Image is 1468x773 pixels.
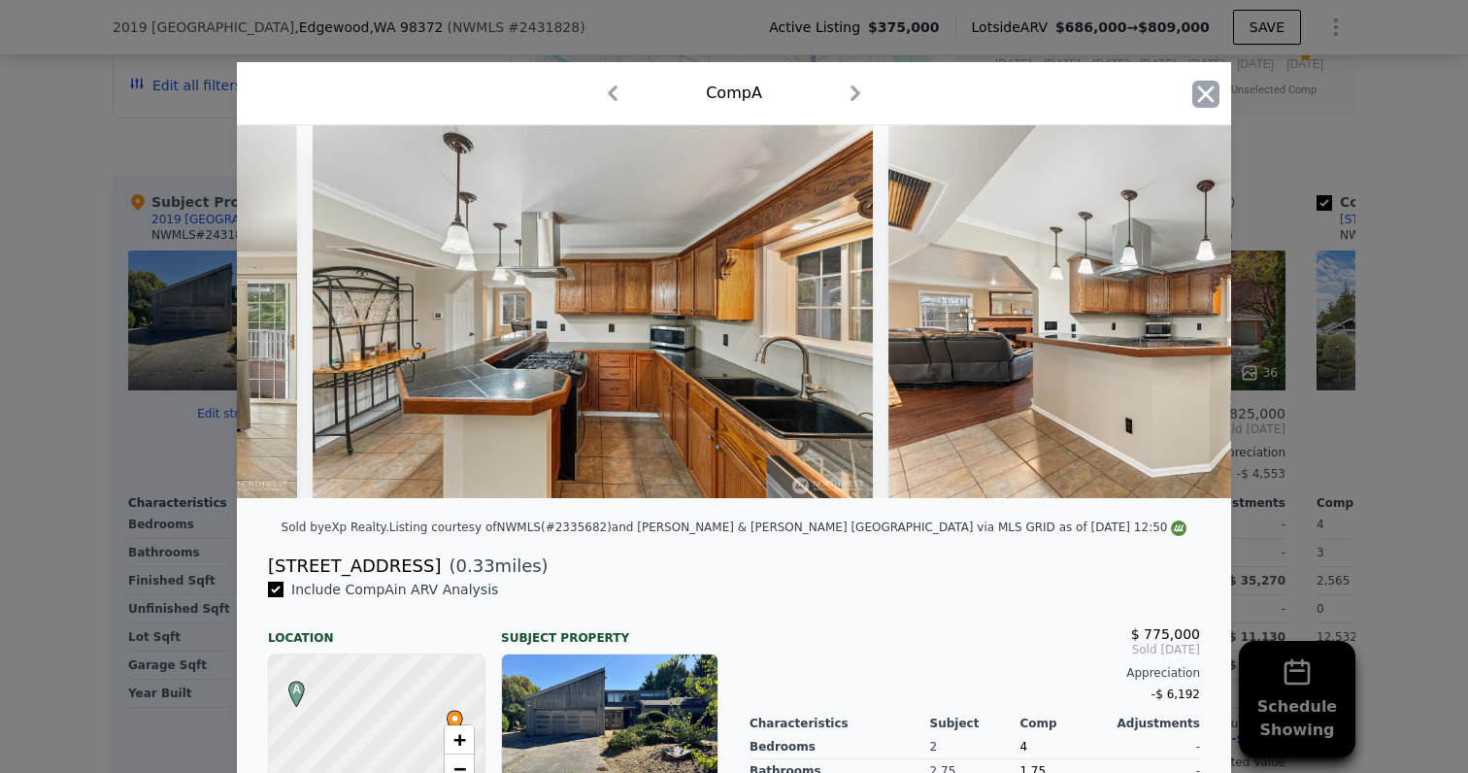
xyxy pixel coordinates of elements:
[389,521,1187,534] div: Listing courtesy of NWMLS (#2335682) and [PERSON_NAME] & [PERSON_NAME] [GEOGRAPHIC_DATA] via MLS ...
[750,642,1200,657] span: Sold [DATE]
[445,725,474,755] a: Zoom in
[268,615,485,646] div: Location
[456,555,495,576] span: 0.33
[750,665,1200,681] div: Appreciation
[750,716,930,731] div: Characteristics
[284,582,506,597] span: Include Comp A in ARV Analysis
[442,710,453,722] div: •
[930,735,1020,759] div: 2
[284,681,295,692] div: A
[1019,740,1027,754] span: 4
[1110,735,1200,759] div: -
[442,704,468,733] span: •
[888,125,1449,498] img: Property Img
[1110,716,1200,731] div: Adjustments
[1019,716,1110,731] div: Comp
[282,521,389,534] div: Sold by eXp Realty .
[1151,688,1200,701] span: -$ 6,192
[441,553,548,580] span: ( miles)
[930,716,1020,731] div: Subject
[1171,521,1186,536] img: NWMLS Logo
[268,553,441,580] div: [STREET_ADDRESS]
[313,125,873,498] img: Property Img
[284,681,310,698] span: A
[501,615,718,646] div: Subject Property
[750,735,930,759] div: Bedrooms
[706,82,762,105] div: Comp A
[453,727,466,752] span: +
[1131,626,1200,642] span: $ 775,000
